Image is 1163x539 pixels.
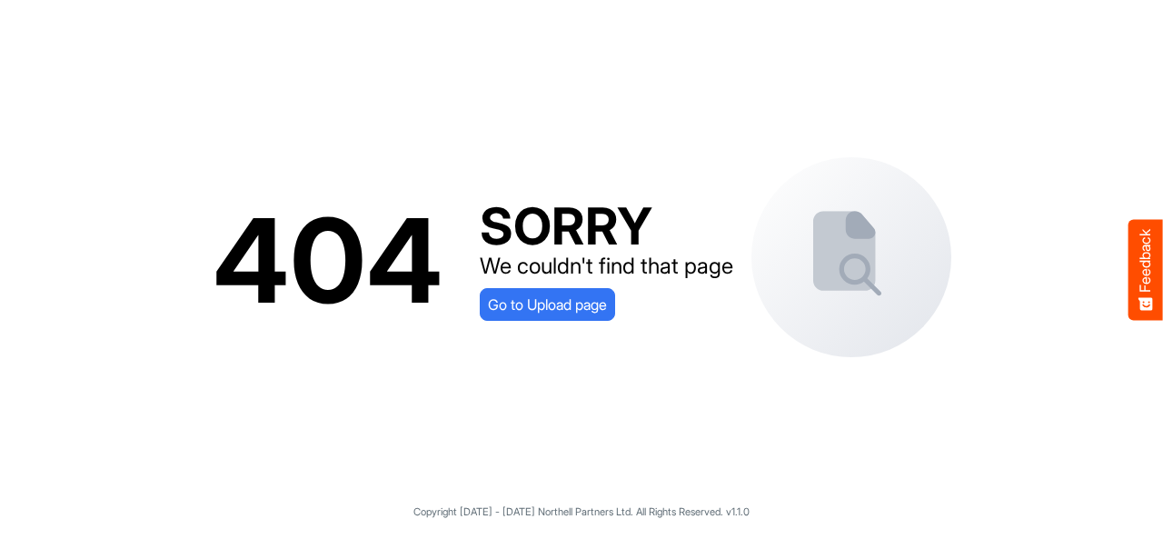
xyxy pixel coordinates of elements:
[488,293,607,316] span: Go to Upload page
[480,252,733,281] div: We couldn't find that page
[213,208,443,314] div: 404
[1128,219,1163,320] button: Feedback
[18,504,1145,520] p: Copyright [DATE] - [DATE] Northell Partners Ltd. All Rights Reserved. v1.1.0
[480,201,733,252] div: SORRY
[480,288,615,321] a: Go to Upload page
